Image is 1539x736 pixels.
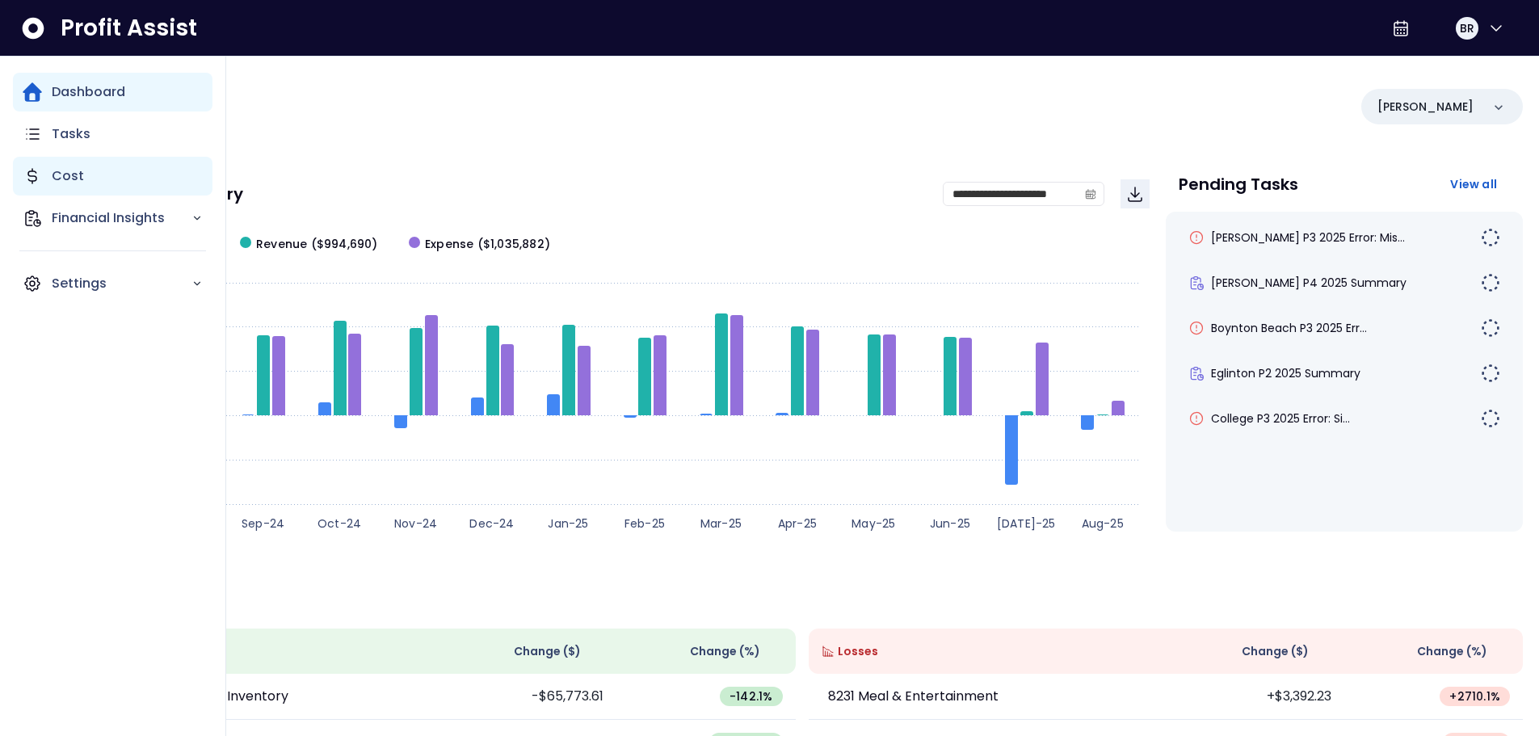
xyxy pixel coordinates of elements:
span: Profit Assist [61,14,197,43]
p: Pending Tasks [1179,176,1298,192]
text: Oct-24 [317,515,361,532]
text: Aug-25 [1082,515,1124,532]
p: Dashboard [52,82,125,102]
img: Not yet Started [1481,409,1500,428]
span: Losses [838,643,878,660]
img: Not yet Started [1481,273,1500,292]
span: Revenue ($994,690) [256,236,378,253]
img: Not yet Started [1481,318,1500,338]
p: Settings [52,274,191,293]
p: Cost [52,166,84,186]
text: Dec-24 [469,515,514,532]
td: +$3,392.23 [1166,674,1344,720]
span: College P3 2025 Error: Si... [1211,410,1350,427]
img: Not yet Started [1481,228,1500,247]
p: 8231 Meal & Entertainment [828,687,999,706]
span: View all [1450,176,1497,192]
text: Feb-25 [624,515,665,532]
span: [PERSON_NAME] P4 2025 Summary [1211,275,1407,291]
p: Financial Insights [52,208,191,228]
text: Apr-25 [778,515,817,532]
span: Eglinton P2 2025 Summary [1211,365,1360,381]
td: -$65,773.61 [438,674,616,720]
img: Not yet Started [1481,364,1500,383]
text: [DATE]-25 [997,515,1056,532]
span: [PERSON_NAME] P3 2025 Error: Mis... [1211,229,1405,246]
span: Change ( $ ) [1242,643,1309,660]
p: Tasks [52,124,90,144]
text: Sep-24 [242,515,284,532]
svg: calendar [1085,188,1096,200]
text: May-25 [851,515,895,532]
span: + 2710.1 % [1449,688,1500,704]
text: Mar-25 [700,515,742,532]
span: Expense ($1,035,882) [425,236,550,253]
span: BR [1460,20,1474,36]
span: Change (%) [690,643,760,660]
button: View all [1437,170,1510,199]
span: -142.1 % [730,688,772,704]
text: Jun-25 [930,515,970,532]
button: Download [1121,179,1150,208]
span: Boynton Beach P3 2025 Err... [1211,320,1367,336]
p: [PERSON_NAME] [1377,99,1474,116]
p: Wins & Losses [81,593,1523,609]
text: Nov-24 [394,515,437,532]
text: Jan-25 [548,515,588,532]
span: Change (%) [1417,643,1487,660]
span: Change ( $ ) [514,643,581,660]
